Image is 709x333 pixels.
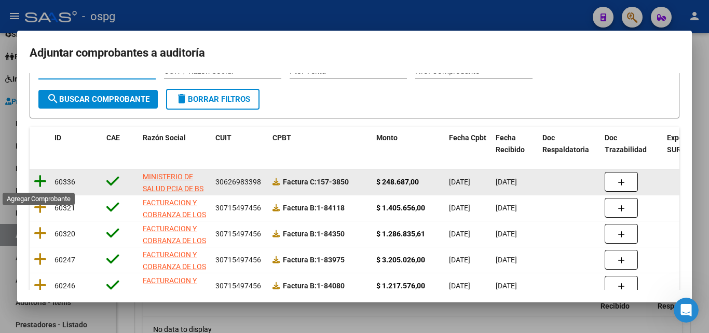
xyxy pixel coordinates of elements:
span: CPBT [272,134,291,142]
span: [DATE] [496,178,517,186]
span: 60336 [54,178,75,186]
span: 30715497456 [215,282,261,290]
strong: 1-84080 [283,282,345,290]
span: 30715497456 [215,204,261,212]
datatable-header-cell: CPBT [268,127,372,161]
datatable-header-cell: CAE [102,127,139,161]
span: [DATE] [496,230,517,238]
span: [DATE] [449,178,470,186]
span: [DATE] [496,204,517,212]
iframe: Intercom live chat [674,298,699,323]
span: FACTURACION Y COBRANZA DE LOS EFECTORES PUBLICOS S.E. [143,224,206,268]
span: 60247 [54,256,75,264]
span: Buscar Comprobante [47,95,149,104]
datatable-header-cell: Fecha Cpbt [445,127,492,161]
span: Factura B: [283,204,317,212]
datatable-header-cell: Doc Trazabilidad [601,127,663,161]
strong: $ 248.687,00 [376,178,419,186]
span: [DATE] [496,282,517,290]
span: Factura B: [283,256,317,264]
span: FACTURACION Y COBRANZA DE LOS EFECTORES PUBLICOS S.E. [143,250,206,294]
span: Doc Trazabilidad [605,134,647,154]
span: [DATE] [496,256,517,264]
mat-icon: delete [175,92,188,105]
span: 30626983398 [215,178,261,186]
span: Fecha Cpbt [449,134,486,142]
span: Fecha Recibido [496,134,525,154]
button: Borrar Filtros [166,89,260,110]
strong: 1-84350 [283,230,345,238]
span: MINISTERIO DE SALUD PCIA DE BS AS O. P. [143,172,203,205]
datatable-header-cell: ID [50,127,102,161]
span: [DATE] [449,282,470,290]
strong: 1-84118 [283,204,345,212]
strong: $ 1.405.656,00 [376,204,425,212]
span: [DATE] [449,204,470,212]
mat-icon: search [47,92,59,105]
span: Monto [376,134,398,142]
strong: $ 3.205.026,00 [376,256,425,264]
span: Borrar Filtros [175,95,250,104]
span: ID [54,134,61,142]
span: [DATE] [449,230,470,238]
span: Razón Social [143,134,186,142]
button: Buscar Comprobante [38,90,158,109]
span: CAE [106,134,120,142]
span: 30715497456 [215,230,261,238]
h2: Adjuntar comprobantes a auditoría [30,43,679,63]
strong: 157-3850 [283,178,349,186]
span: Factura C: [283,178,317,186]
span: 30715497456 [215,256,261,264]
strong: $ 1.217.576,00 [376,282,425,290]
strong: $ 1.286.835,61 [376,230,425,238]
datatable-header-cell: Fecha Recibido [492,127,538,161]
datatable-header-cell: CUIT [211,127,268,161]
span: [DATE] [449,256,470,264]
strong: 1-83975 [283,256,345,264]
span: FACTURACION Y COBRANZA DE LOS EFECTORES PUBLICOS S.E. [143,276,206,320]
datatable-header-cell: Monto [372,127,445,161]
span: Factura B: [283,282,317,290]
span: Factura B: [283,230,317,238]
span: FACTURACION Y COBRANZA DE LOS EFECTORES PUBLICOS S.E. [143,198,206,242]
span: 60320 [54,230,75,238]
span: Doc Respaldatoria [542,134,589,154]
datatable-header-cell: Doc Respaldatoria [538,127,601,161]
datatable-header-cell: Razón Social [139,127,211,161]
span: 60321 [54,204,75,212]
span: 60246 [54,282,75,290]
span: CUIT [215,134,231,142]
